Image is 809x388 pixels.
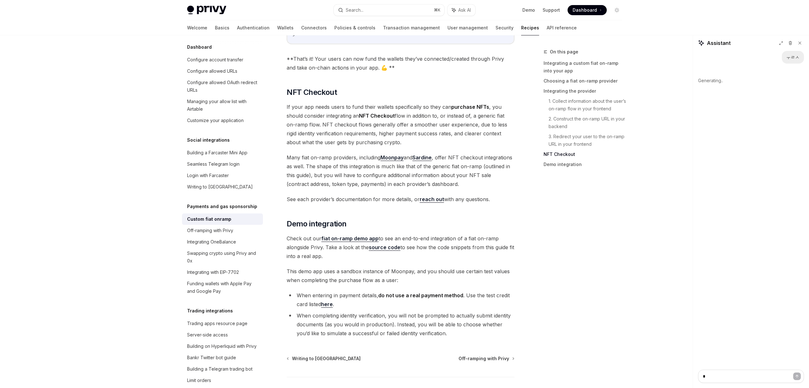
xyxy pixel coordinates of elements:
span: NFT Checkout [287,87,337,97]
a: Swapping crypto using Privy and 0x [182,248,263,267]
div: Building a Telegram trading bot [187,365,252,373]
a: Demo [522,7,535,13]
a: Choosing a fiat on-ramp provider [544,76,627,86]
a: Trading apps resource page [182,318,263,329]
div: Configure allowed OAuth redirect URLs [187,79,259,94]
span: Ask AI [458,7,471,13]
a: Integrating with EIP-7702 [182,267,263,278]
div: Limit orders [187,377,211,384]
a: Seamless Telegram login [182,158,263,170]
a: Off-ramping with Privy [459,355,514,362]
span: This demo app uses a sandbox instance of Moonpay, and you should use certain test values when com... [287,267,514,285]
a: Configure account transfer [182,54,263,65]
a: Limit orders [182,375,263,386]
div: Seamless Telegram login [187,160,240,168]
span: ⌘ K [434,8,441,13]
a: Writing to [GEOGRAPHIC_DATA] [182,181,263,193]
a: Authentication [237,20,270,35]
a: Customize your application [182,115,263,126]
h5: Social integrations [187,136,230,144]
div: Integrating with EIP-7702 [187,268,239,276]
a: Configure allowed OAuth redirect URLs [182,77,263,96]
div: Writing to [GEOGRAPHIC_DATA] [187,183,253,191]
a: reach out [420,196,444,203]
a: fiat on-ramp demo app [321,235,379,242]
a: User management [447,20,488,35]
a: Integrating OneBalance [182,236,263,248]
div: Building a Farcaster Mini App [187,149,247,157]
a: 2. Construct the on-ramp URL in your backend [549,114,627,132]
a: Managing your allow list with Airtable [182,96,263,115]
a: Server-side access [182,329,263,341]
strong: do not use a real payment method [378,292,463,299]
a: Wallets [277,20,294,35]
div: Configure account transfer [187,56,243,64]
a: NFT Checkout [544,149,627,159]
button: Toggle dark mode [612,5,622,15]
a: Building a Telegram trading bot [182,363,263,375]
div: Managing your allow list with Airtable [187,98,259,113]
a: Security [496,20,514,35]
strong: NFT Checkout [359,113,395,119]
a: Integrating the provider [544,86,627,96]
span: Check out our to see an end-to-end integration of a fiat on-ramp alongside Privy. Take a look at ... [287,234,514,261]
a: Demo integration [544,159,627,169]
a: Custom fiat onramp [182,213,263,225]
span: Assistant [707,39,731,47]
a: Login with Farcaster [182,170,263,181]
h5: Trading integrations [187,307,233,315]
button: Ask AI [447,4,475,16]
span: See each provider’s documentation for more details, or with any questions. [287,195,514,204]
a: Funding wallets with Apple Pay and Google Pay [182,278,263,297]
button: Send message [793,373,801,380]
a: Recipes [521,20,539,35]
div: Search... [346,6,363,14]
div: ㅜㄹㅅ [786,54,800,60]
a: Bankr Twitter bot guide [182,352,263,363]
img: light logo [187,6,226,15]
span: Writing to [GEOGRAPHIC_DATA] [292,355,361,362]
div: Generating.. [698,72,804,89]
div: Bankr Twitter bot guide [187,354,236,361]
li: When entering in payment details, . Use the test credit card listed . [287,291,514,309]
a: Basics [215,20,229,35]
a: Dashboard [568,5,607,15]
span: Dashboard [573,7,597,13]
a: 1. Collect information about the user’s on-ramp flow in your frontend [549,96,627,114]
a: source code [369,244,400,251]
a: 3. Redirect your user to the on-ramp URL in your frontend [549,132,627,149]
span: Off-ramping with Privy [459,355,509,362]
div: Customize your application [187,117,244,124]
div: Custom fiat onramp [187,215,231,223]
a: Building a Farcaster Mini App [182,147,263,158]
h5: Dashboard [187,43,212,51]
div: Integrating OneBalance [187,238,236,246]
span: **That’s it! Your users can now fund the wallets they’ve connected/created through Privy and take... [287,54,514,72]
button: Search...⌘K [334,4,444,16]
a: here [321,301,333,308]
div: Funding wallets with Apple Pay and Google Pay [187,280,259,295]
a: Off-ramping with Privy [182,225,263,236]
div: Building on Hyperliquid with Privy [187,342,257,350]
h5: Payments and gas sponsorship [187,203,257,210]
a: Configure allowed URLs [182,65,263,77]
div: Off-ramping with Privy [187,227,233,234]
div: Swapping crypto using Privy and 0x [187,249,259,265]
a: Moonpay [380,154,404,161]
a: Building on Hyperliquid with Privy [182,341,263,352]
a: Support [543,7,560,13]
div: Trading apps resource page [187,320,247,327]
li: When completing identity verification, you will not be prompted to actually submit identity docum... [287,311,514,338]
div: Configure allowed URLs [187,67,237,75]
a: Welcome [187,20,207,35]
div: Login with Farcaster [187,172,229,179]
span: Many fiat on-ramp providers, including and , offer NFT checkout integrations as well. The shape o... [287,153,514,188]
div: Server-side access [187,331,228,339]
a: Policies & controls [334,20,375,35]
a: Writing to [GEOGRAPHIC_DATA] [287,355,361,362]
a: Sardine [412,154,432,161]
a: Integrating a custom fiat on-ramp into your app [544,58,627,76]
a: API reference [547,20,577,35]
span: On this page [550,48,578,56]
span: If your app needs users to fund their wallets specifically so they can , you should consider inte... [287,102,514,147]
